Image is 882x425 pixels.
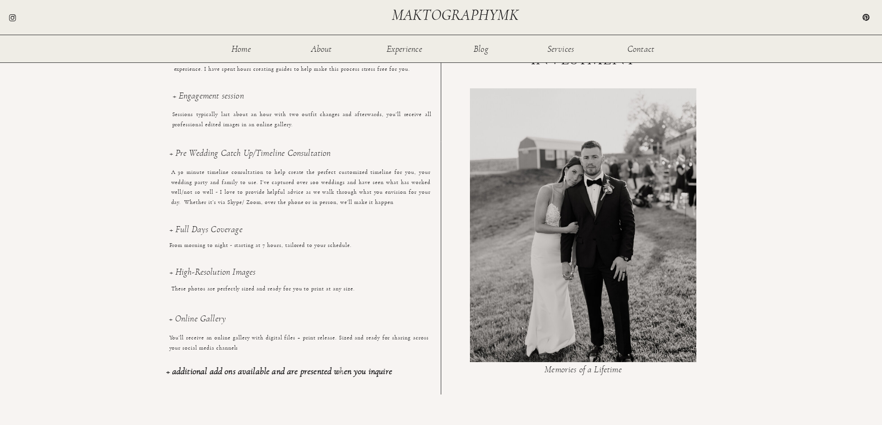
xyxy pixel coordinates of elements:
[175,32,434,51] h3: + Questionnaires + Guides
[169,148,429,168] h3: + Pre Wedding Catch Up/Timeline Consultation
[169,314,428,335] h3: + Online Gallery
[519,51,647,68] h1: INVESTMENT
[172,110,432,139] p: Sessions typically last about an hour with two outfit changes and afterwards, you'll receive all ...
[626,44,656,52] a: Contact
[166,367,392,376] b: + additional add ons available and are presented when you inquire
[174,54,433,83] p: I take pride in capturing emotional moments for my clients and providing an intentional experienc...
[466,44,496,52] a: Blog
[226,44,256,52] a: Home
[475,365,691,377] h3: Memories of a Lifetime
[169,225,429,244] h3: + Full Days Coverage
[546,44,576,52] a: Services
[386,44,423,52] a: Experience
[169,240,429,270] p: From morning to night - starting at 7 hours, tailored to your schedule.
[392,7,522,23] a: maktographymk
[173,91,432,111] h3: + Engagement session
[171,167,431,197] p: A 30 minute timeline consultation to help create the perfect customized timeline for you, your we...
[169,267,353,286] h3: + High-Resolution Images
[169,333,429,364] p: You'll receive an online gallery with digital files + print release. Sized and ready for sharing ...
[307,44,337,52] a: About
[171,284,431,313] p: These photos are perfectly sized and ready for you to print at any size.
